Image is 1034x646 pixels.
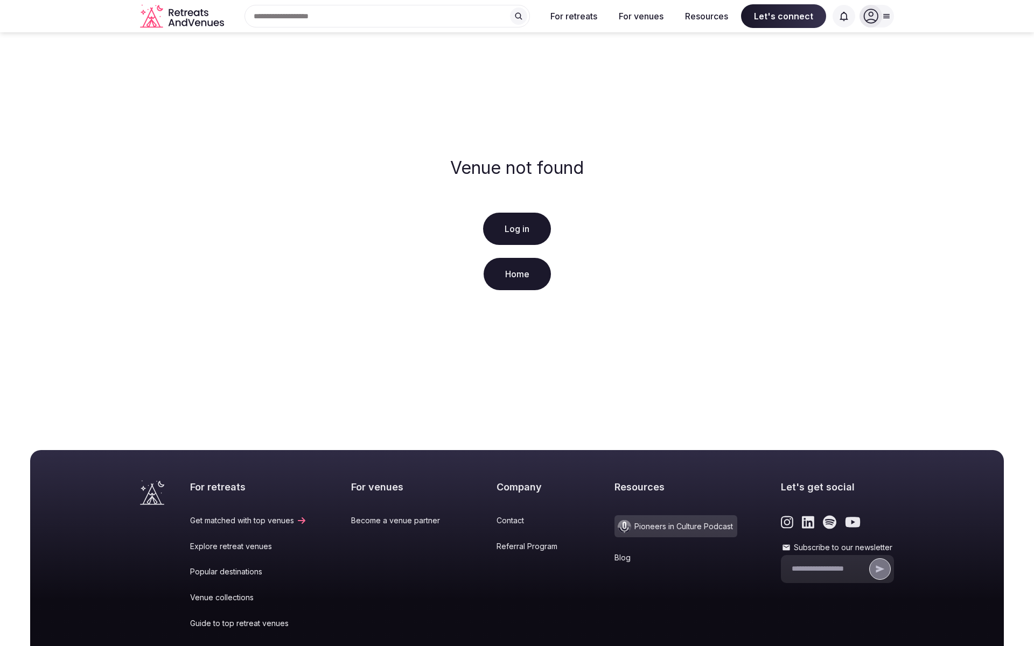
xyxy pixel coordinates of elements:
span: Let's connect [741,4,826,28]
a: Blog [614,552,737,563]
h2: Venue not found [450,158,584,178]
a: Link to the retreats and venues LinkedIn page [802,515,814,529]
h2: Let's get social [781,480,894,494]
a: Guide to top retreat venues [190,618,307,629]
a: Link to the retreats and venues Youtube page [845,515,861,529]
a: Contact [497,515,570,526]
a: Referral Program [497,541,570,552]
a: Link to the retreats and venues Spotify page [823,515,836,529]
button: For venues [610,4,672,28]
a: Popular destinations [190,566,307,577]
button: Resources [676,4,737,28]
a: Log in [483,213,551,245]
a: Get matched with top venues [190,515,307,526]
a: Link to the retreats and venues Instagram page [781,515,793,529]
a: Explore retreat venues [190,541,307,552]
label: Subscribe to our newsletter [781,542,894,553]
button: For retreats [542,4,606,28]
a: Venue collections [190,592,307,603]
h2: Resources [614,480,737,494]
a: Visit the homepage [140,480,164,505]
h2: Company [497,480,570,494]
h2: For venues [351,480,453,494]
h2: For retreats [190,480,307,494]
a: Home [484,258,551,290]
svg: Retreats and Venues company logo [140,4,226,29]
a: Pioneers in Culture Podcast [614,515,737,537]
a: Visit the homepage [140,4,226,29]
a: Become a venue partner [351,515,453,526]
